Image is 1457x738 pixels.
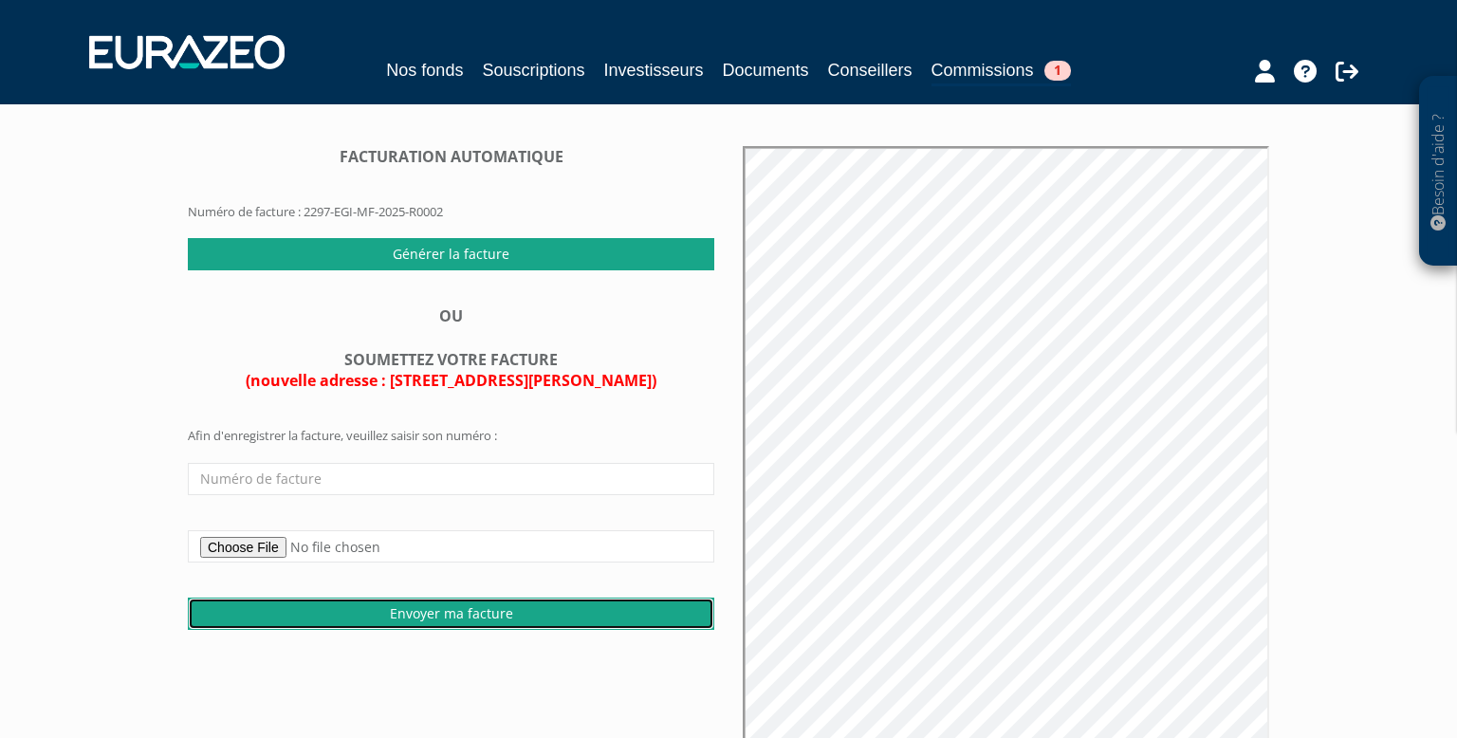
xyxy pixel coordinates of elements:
[188,146,714,238] form: Numéro de facture : 2297-EGI-MF-2025-R0002
[188,305,714,392] div: OU SOUMETTEZ VOTRE FACTURE
[603,57,703,83] a: Investisseurs
[1044,61,1071,81] span: 1
[188,463,714,495] input: Numéro de facture
[723,57,809,83] a: Documents
[246,370,656,391] span: (nouvelle adresse : [STREET_ADDRESS][PERSON_NAME])
[828,57,913,83] a: Conseillers
[1428,86,1449,257] p: Besoin d'aide ?
[89,35,285,69] img: 1732889491-logotype_eurazeo_blanc_rvb.png
[188,598,714,630] input: Envoyer ma facture
[188,146,714,168] div: FACTURATION AUTOMATIQUE
[482,57,584,83] a: Souscriptions
[188,238,714,270] input: Générer la facture
[386,57,463,83] a: Nos fonds
[931,57,1071,86] a: Commissions1
[188,427,714,629] form: Afin d'enregistrer la facture, veuillez saisir son numéro :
